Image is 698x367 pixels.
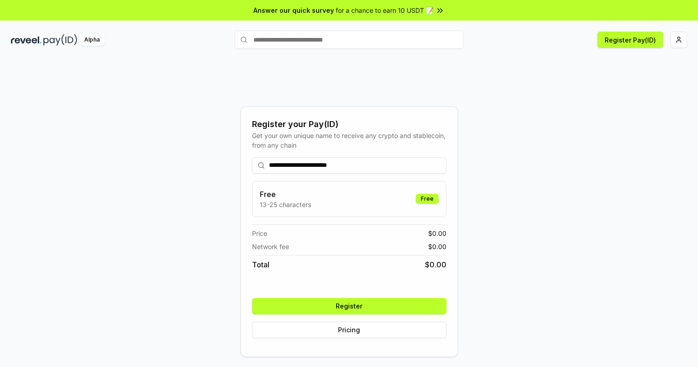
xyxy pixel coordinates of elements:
[252,322,446,338] button: Pricing
[252,298,446,314] button: Register
[11,34,42,46] img: reveel_dark
[253,5,334,15] span: Answer our quick survey
[597,32,663,48] button: Register Pay(ID)
[428,229,446,238] span: $ 0.00
[260,200,311,209] p: 13-25 characters
[252,131,446,150] div: Get your own unique name to receive any crypto and stablecoin, from any chain
[252,259,269,270] span: Total
[425,259,446,270] span: $ 0.00
[252,229,267,238] span: Price
[428,242,446,251] span: $ 0.00
[336,5,434,15] span: for a chance to earn 10 USDT 📝
[416,194,439,204] div: Free
[79,34,105,46] div: Alpha
[252,118,446,131] div: Register your Pay(ID)
[252,242,289,251] span: Network fee
[43,34,77,46] img: pay_id
[260,189,311,200] h3: Free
